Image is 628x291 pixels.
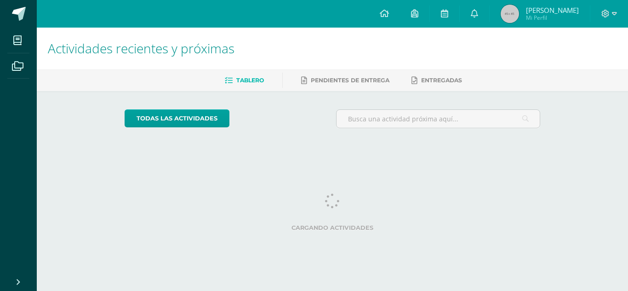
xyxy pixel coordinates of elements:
[125,224,541,231] label: Cargando actividades
[236,77,264,84] span: Tablero
[337,110,540,128] input: Busca una actividad próxima aquí...
[225,73,264,88] a: Tablero
[526,6,579,15] span: [PERSON_NAME]
[526,14,579,22] span: Mi Perfil
[301,73,389,88] a: Pendientes de entrega
[125,109,229,127] a: todas las Actividades
[411,73,462,88] a: Entregadas
[501,5,519,23] img: 45x45
[421,77,462,84] span: Entregadas
[48,40,234,57] span: Actividades recientes y próximas
[311,77,389,84] span: Pendientes de entrega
